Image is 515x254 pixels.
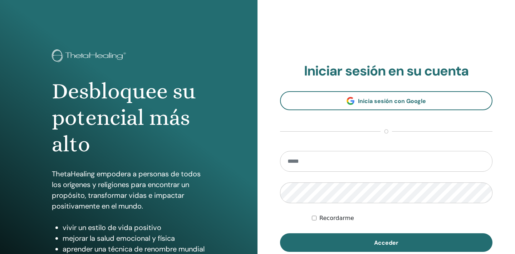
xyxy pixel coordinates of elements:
p: ThetaHealing empodera a personas de todos los orígenes y religiones para encontrar un propósito, ... [52,168,206,211]
h1: Desbloquee su potencial más alto [52,78,206,158]
a: Inicia sesión con Google [280,91,492,110]
div: Mantenerme autenticado indefinidamente o hasta cerrar la sesión manualmente [312,214,492,223]
li: vivir un estilo de vida positivo [63,222,206,233]
label: Recordarme [319,214,354,223]
span: Inicia sesión con Google [358,97,426,105]
span: Acceder [374,239,398,246]
span: o [381,127,392,136]
button: Acceder [280,233,492,252]
li: mejorar la salud emocional y física [63,233,206,244]
h2: Iniciar sesión en su cuenta [280,63,492,79]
